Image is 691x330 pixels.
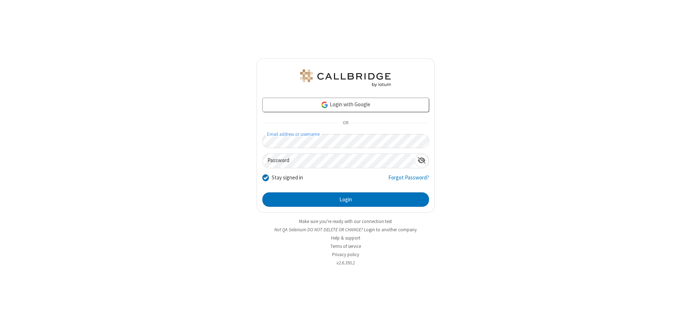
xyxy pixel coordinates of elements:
a: Forgot Password? [388,174,429,187]
input: Password [263,154,415,168]
span: OR [340,118,351,128]
img: QA Selenium DO NOT DELETE OR CHANGE [299,70,392,87]
li: v2.6.350.2 [257,259,435,266]
a: Login with Google [262,98,429,112]
div: Show password [415,154,429,167]
li: Not QA Selenium DO NOT DELETE OR CHANGE? [257,226,435,233]
label: Stay signed in [272,174,303,182]
img: google-icon.png [321,101,329,109]
iframe: Chat [673,311,686,325]
a: Terms of service [330,243,361,249]
button: Login [262,192,429,207]
a: Make sure you're ready with our connection test [299,218,392,224]
a: Help & support [331,235,360,241]
input: Email address or username [262,134,429,148]
a: Privacy policy [332,251,359,258]
button: Login to another company [364,226,417,233]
